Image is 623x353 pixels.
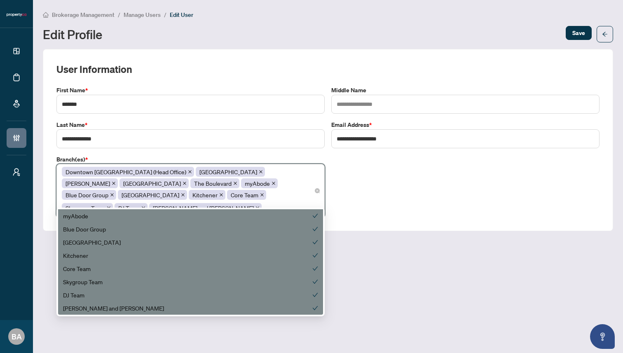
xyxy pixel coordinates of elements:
[43,28,102,41] h1: Edit Profile
[63,238,312,247] div: [GEOGRAPHIC_DATA]
[149,203,262,213] span: Zach and Allie
[66,167,186,176] span: Downtown [GEOGRAPHIC_DATA] (Head Office)
[58,236,323,249] div: Ottawa
[245,179,270,188] span: myAbode
[63,264,312,273] div: Core Team
[188,170,192,174] span: close
[141,206,145,210] span: close
[66,203,105,213] span: Skygroup Team
[58,302,323,315] div: Zach and Allie
[260,193,264,197] span: close
[63,277,312,286] div: Skygroup Team
[255,206,260,210] span: close
[590,324,615,349] button: Open asap
[7,12,26,17] img: logo
[66,179,110,188] span: [PERSON_NAME]
[122,190,179,199] span: [GEOGRAPHIC_DATA]
[58,222,323,236] div: Blue Door Group
[602,31,608,37] span: arrow-left
[58,262,323,275] div: Core Team
[118,10,120,19] li: /
[312,213,318,219] span: check
[56,86,325,95] label: First Name
[227,190,266,200] span: Core Team
[259,170,263,174] span: close
[58,275,323,288] div: Skygroup Team
[233,181,237,185] span: close
[312,292,318,298] span: check
[312,305,318,311] span: check
[312,239,318,245] span: check
[241,178,278,188] span: myAbode
[58,209,323,222] div: myAbode
[107,206,111,210] span: close
[312,266,318,271] span: check
[12,331,22,342] span: BA
[66,190,108,199] span: Blue Door Group
[199,167,257,176] span: [GEOGRAPHIC_DATA]
[56,63,600,76] h2: User Information
[123,179,181,188] span: [GEOGRAPHIC_DATA]
[219,193,223,197] span: close
[63,224,312,234] div: Blue Door Group
[153,203,254,213] span: [PERSON_NAME] and [PERSON_NAME]
[62,203,113,213] span: Skygroup Team
[189,190,225,200] span: Kitchener
[110,193,114,197] span: close
[62,167,194,177] span: Downtown Toronto (Head Office)
[119,178,189,188] span: North York
[312,252,318,258] span: check
[183,181,187,185] span: close
[52,11,115,19] span: Brokerage Management
[231,190,258,199] span: Core Team
[58,249,323,262] div: Kitchener
[56,120,325,129] label: Last Name
[112,181,116,185] span: close
[331,120,600,129] label: Email Address
[312,226,318,232] span: check
[63,211,312,220] div: myAbode
[118,203,140,213] span: DJ Team
[566,26,592,40] button: Save
[315,188,320,193] span: close-circle
[124,11,161,19] span: Manage Users
[190,178,239,188] span: The Boulevard
[118,190,187,200] span: Ottawa
[63,304,312,313] div: [PERSON_NAME] and [PERSON_NAME]
[115,203,148,213] span: DJ Team
[312,279,318,285] span: check
[331,86,600,95] label: Middle Name
[194,179,232,188] span: The Boulevard
[170,11,193,19] span: Edit User
[196,167,265,177] span: Mississauga
[63,290,312,299] div: DJ Team
[62,178,118,188] span: Vaughan
[12,168,21,176] span: user-switch
[272,181,276,185] span: close
[56,155,325,164] label: Branch(es)
[164,10,166,19] li: /
[192,190,218,199] span: Kitchener
[63,251,312,260] div: Kitchener
[58,288,323,302] div: DJ Team
[572,26,585,40] span: Save
[181,193,185,197] span: close
[43,12,49,18] span: home
[62,190,116,200] span: Blue Door Group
